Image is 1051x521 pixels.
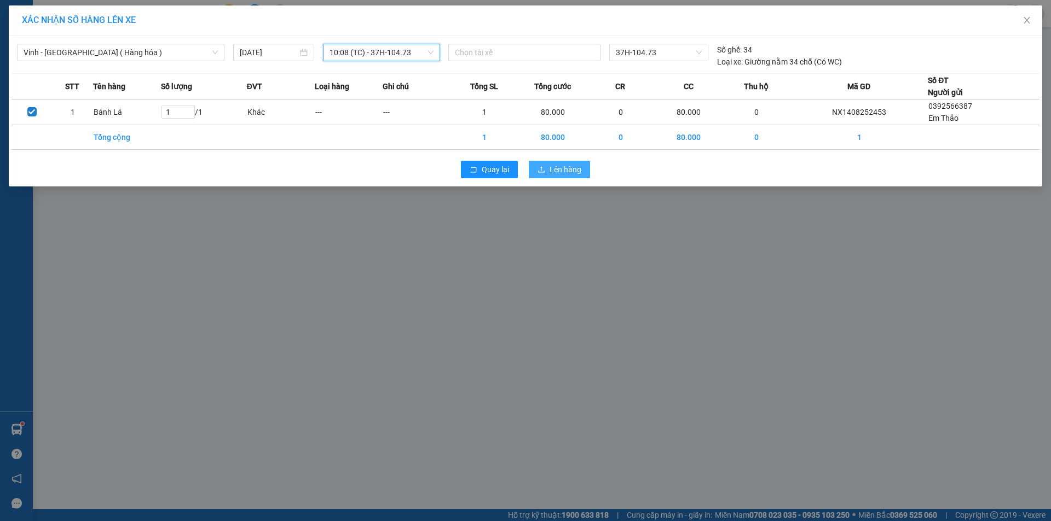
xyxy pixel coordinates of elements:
td: 0 [723,125,790,150]
td: 1 [451,125,518,150]
td: 0 [723,99,790,125]
td: Bánh Lá [93,99,161,125]
span: Mã GD [847,80,870,92]
button: uploadLên hàng [529,161,590,178]
span: Quay lại [482,163,509,175]
span: ĐVT [247,80,262,92]
td: NX1408252453 [790,99,928,125]
span: Loại hàng [315,80,349,92]
span: STT [65,80,79,92]
td: --- [383,99,451,125]
td: 1 [53,99,94,125]
span: Tổng SL [470,80,498,92]
button: Close [1012,5,1042,36]
td: 0 [587,125,655,150]
span: upload [538,166,545,174]
span: Vinh - Hà Nội ( Hàng hóa ) [24,44,218,61]
span: 0392566387 [928,102,972,110]
button: rollbackQuay lại [461,161,518,178]
td: 1 [790,125,928,150]
span: Lên hàng [550,163,581,175]
td: / 1 [161,99,247,125]
span: 10:08 (TC) - 37H-104.73 [330,44,434,61]
span: Loại xe: [717,56,743,68]
td: --- [315,99,383,125]
div: 34 [717,44,752,56]
span: 37H-104.73 [616,44,701,61]
td: 80.000 [519,99,587,125]
span: CC [684,80,694,92]
input: 14/08/2025 [240,46,298,58]
span: Em Thảo [928,114,958,122]
span: Số ghế: [717,44,742,56]
span: Tổng cước [534,80,571,92]
div: Số ĐT Người gửi [928,74,963,98]
span: Tên hàng [93,80,125,92]
td: 80.000 [655,125,723,150]
td: 0 [587,99,655,125]
div: Giường nằm 34 chỗ (Có WC) [717,56,842,68]
span: Số lượng [161,80,192,92]
td: 80.000 [519,125,587,150]
span: rollback [470,166,477,174]
span: CR [615,80,625,92]
td: 1 [451,99,518,125]
span: Ghi chú [383,80,409,92]
td: Tổng cộng [93,125,161,150]
td: 80.000 [655,99,723,125]
span: close [1023,16,1031,25]
span: XÁC NHẬN SỐ HÀNG LÊN XE [22,15,136,25]
td: Khác [247,99,315,125]
span: Thu hộ [744,80,769,92]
